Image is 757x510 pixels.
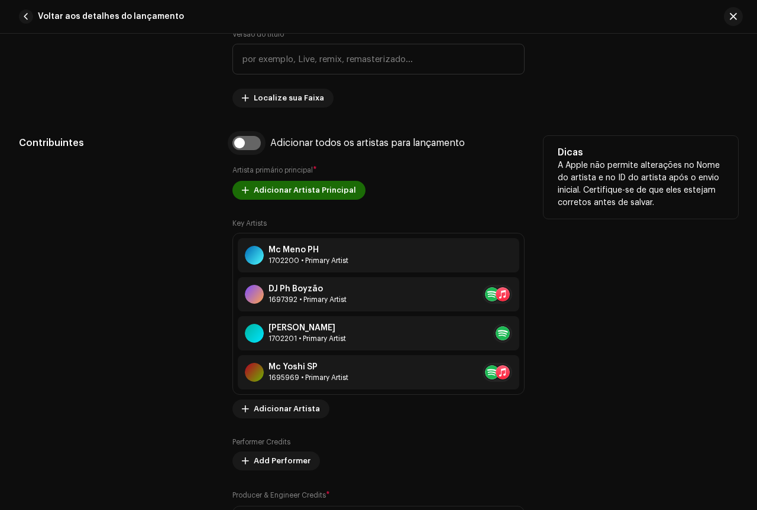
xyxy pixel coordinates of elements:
button: Add Performer [232,451,320,470]
span: Localize sua Faixa [254,86,324,110]
div: [PERSON_NAME] [268,323,346,333]
button: Adicionar Artista Principal [232,181,365,200]
span: Adicionar Artista Principal [254,178,356,202]
label: Versão do título [232,30,284,39]
p: A Apple não permite alterações no Nome do artista e no ID do artista após o envio inicial. Certif... [558,160,724,209]
span: Adicionar Artista [254,397,320,421]
button: Localize sua Faixa [232,89,334,108]
h5: Dicas [558,145,724,160]
label: Key Artists [232,219,267,228]
span: Add Performer [254,449,310,473]
div: DJ Ph Boyzão [268,284,347,294]
label: Performer Credits [232,437,290,447]
div: Primary Artist [268,373,348,382]
div: Mc Meno PH [268,245,348,255]
div: Primary Artist [268,295,347,304]
div: Primary Artist [268,334,346,343]
small: Producer & Engineer Credits [232,492,326,499]
h5: Contribuintes [19,136,213,150]
div: Mc Yoshi SP [268,362,348,372]
input: por exemplo, Live, remix, remasterizado... [232,44,525,74]
div: Primary Artist [268,256,348,265]
div: Adicionar todos os artistas para lançamento [270,138,465,148]
small: Artista primário principal [232,167,313,174]
button: Adicionar Artista [232,399,329,418]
